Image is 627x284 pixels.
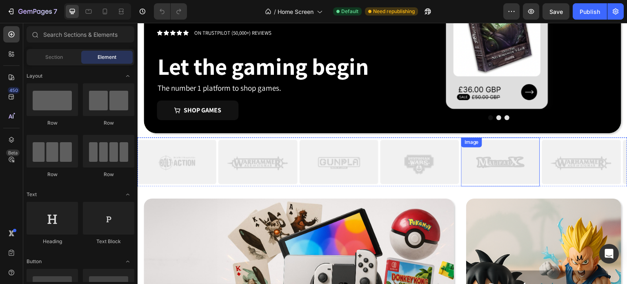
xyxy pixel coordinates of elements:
[138,23,627,284] iframe: Design area
[324,114,402,163] img: gempages_581327406824948654-6a910446-6f2b-44b3-acc7-f8abab6a37fc.png
[45,54,63,61] span: Section
[599,244,619,264] div: Open Intercom Messenger
[27,26,134,42] input: Search Sections & Elements
[27,258,42,265] span: Button
[83,119,134,127] div: Row
[367,92,372,97] button: Dot
[27,72,42,80] span: Layout
[121,188,134,201] span: Toggle open
[27,238,78,245] div: Heading
[6,150,20,156] div: Beta
[121,69,134,83] span: Toggle open
[121,255,134,268] span: Toggle open
[27,191,37,198] span: Text
[243,114,322,163] img: gempages_581327406824948654-8509ce65-e2c5-44e6-ac19-4f171c4ec6fe.png
[341,8,358,15] span: Default
[486,114,565,163] img: gempages_581327406824948654-0c0dc6bd-ba2a-4fb1-bbe8-40b382033c9f.png
[278,7,313,16] span: Home Screen
[83,238,134,245] div: Text Block
[162,114,241,163] img: gempages_581327406824948654-957251e1-993c-4bc7-81af-49f7a3bc77f1.png
[98,54,116,61] span: Element
[274,7,276,16] span: /
[325,116,343,123] div: Image
[543,3,569,20] button: Save
[83,171,134,178] div: Row
[154,3,187,20] div: Undo/Redo
[573,3,607,20] button: Publish
[359,92,364,97] button: Dot
[373,8,415,15] span: Need republishing
[405,114,483,163] img: gempages_581327406824948654-0c0dc6bd-ba2a-4fb1-bbe8-40b382033c9f.png
[3,3,61,20] button: 7
[8,87,20,94] div: 450
[350,256,462,272] h3: Pre-order
[549,8,563,15] span: Save
[81,114,160,163] img: gempages_581327406824948654-0c0dc6bd-ba2a-4fb1-bbe8-40b382033c9f.png
[53,7,57,16] p: 7
[27,171,78,178] div: Row
[580,7,600,16] div: Publish
[27,119,78,127] div: Row
[351,92,356,97] button: Dot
